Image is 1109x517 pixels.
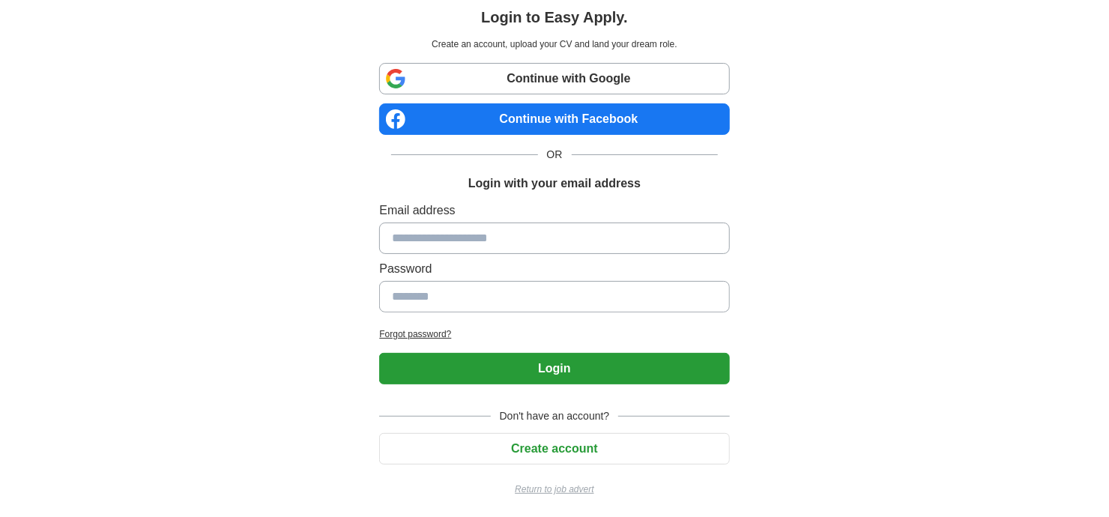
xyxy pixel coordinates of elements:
[538,147,572,163] span: OR
[379,442,729,455] a: Create account
[379,483,729,496] a: Return to job advert
[379,260,729,278] label: Password
[481,6,628,28] h1: Login to Easy Apply.
[379,433,729,465] button: Create account
[379,202,729,220] label: Email address
[491,408,619,424] span: Don't have an account?
[379,103,729,135] a: Continue with Facebook
[379,63,729,94] a: Continue with Google
[382,37,726,51] p: Create an account, upload your CV and land your dream role.
[379,327,729,341] a: Forgot password?
[468,175,641,193] h1: Login with your email address
[379,353,729,384] button: Login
